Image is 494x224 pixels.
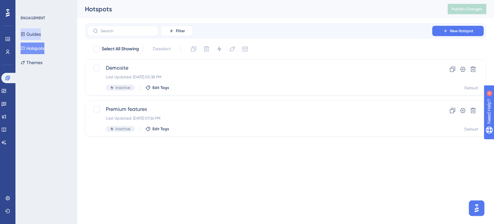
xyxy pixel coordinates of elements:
[21,15,45,21] div: ENGAGEMENT
[145,126,169,131] button: Edit Tags
[102,45,139,53] span: Select All Showing
[106,74,414,80] div: Last Updated: [DATE] 05:38 PM
[464,85,478,91] div: Default
[153,45,171,53] span: Deselect
[448,4,486,14] button: Publish Changes
[101,29,153,33] input: Search
[106,105,414,113] span: Premium features
[106,64,414,72] span: Demosite
[147,43,177,55] button: Deselect
[464,127,478,132] div: Default
[85,5,432,14] div: Hotspots
[467,199,486,218] iframe: UserGuiding AI Assistant Launcher
[452,6,482,12] span: Publish Changes
[21,28,41,40] button: Guides
[15,2,40,9] span: Need Help?
[161,26,193,36] button: Filter
[176,28,185,34] span: Filter
[115,126,130,131] span: Inactive
[432,26,484,36] button: New Hotspot
[45,3,47,8] div: 4
[21,43,44,54] button: Hotspots
[450,28,473,34] span: New Hotspot
[152,126,169,131] span: Edit Tags
[106,116,414,121] div: Last Updated: [DATE] 07:26 PM
[152,85,169,90] span: Edit Tags
[145,85,169,90] button: Edit Tags
[115,85,130,90] span: Inactive
[21,57,42,68] button: Themes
